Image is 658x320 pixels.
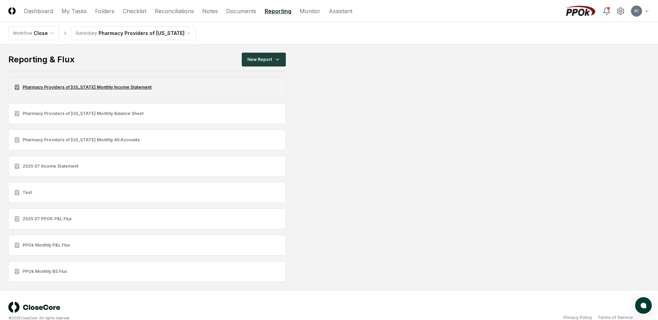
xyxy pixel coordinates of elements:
button: SC [630,5,643,17]
a: Reporting [265,7,291,15]
a: Monitor [300,7,321,15]
img: PPOk logo [564,6,597,17]
div: Workflow [13,30,32,36]
a: My Tasks [61,7,87,15]
a: Notes [202,7,218,15]
a: PPOk Monthly P&L Flux [8,235,286,256]
button: atlas-launcher [635,297,652,314]
a: Folders [95,7,114,15]
a: Reconciliations [155,7,194,15]
button: New Report [242,53,286,66]
nav: breadcrumb [8,26,196,40]
img: logo [8,302,60,313]
a: PPOk Monthly BS Flux [8,261,286,282]
a: Pharmacy Providers of [US_STATE] Monthly Income Statement [8,77,286,98]
a: Checklist [123,7,146,15]
a: Documents [226,7,256,15]
a: Pharmacy Providers of [US_STATE] Monthly All Accounts [8,130,286,150]
a: Test [8,182,286,203]
a: 2025 07 Income Statement [8,156,286,177]
div: Reporting & Flux [8,54,75,65]
div: Subsidiary [76,30,97,36]
a: Pharmacy Providers of [US_STATE] Monthly Balance Sheet [8,103,286,124]
a: Dashboard [24,7,53,15]
span: SC [634,8,639,14]
a: 2025 07 PPOK P&L Flux [8,208,286,229]
a: Assistant [329,7,352,15]
img: Logo [8,7,16,15]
